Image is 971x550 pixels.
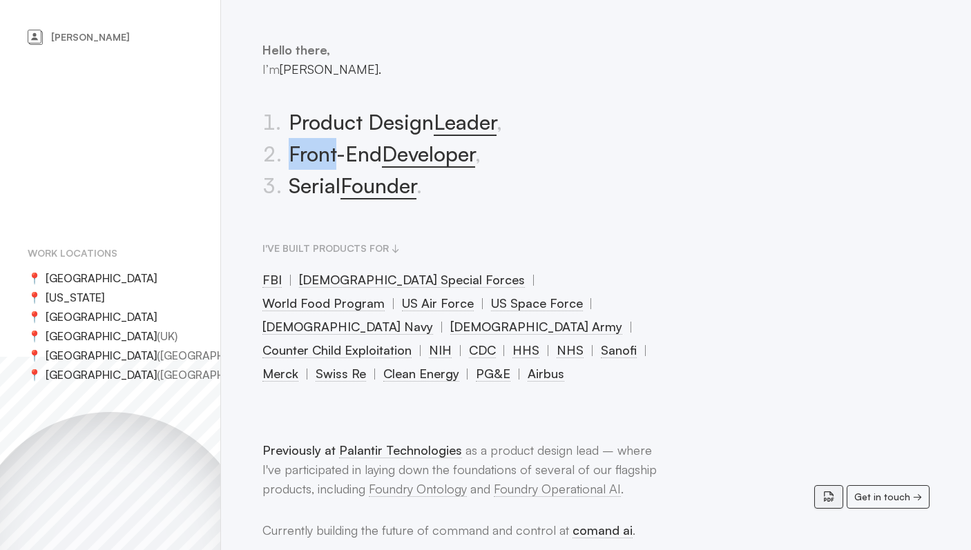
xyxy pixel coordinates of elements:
span: CDC [469,342,496,358]
span: 📍 [28,307,46,326]
a: HHS [506,342,546,357]
li: Serial [262,170,659,202]
span: [DEMOGRAPHIC_DATA] Navy [262,319,433,335]
span: 📍 [28,288,46,307]
span: US Air Force [402,295,474,311]
span: [GEOGRAPHIC_DATA] [46,307,157,326]
span: ( [GEOGRAPHIC_DATA] ) [157,365,274,384]
span: Get in touch [854,487,910,507]
span: ( [GEOGRAPHIC_DATA] ) [157,346,274,365]
a: CDC [462,342,503,357]
span: [PERSON_NAME]. [280,61,381,77]
h2: I've built products for [262,239,659,258]
span: [GEOGRAPHIC_DATA] [46,326,157,346]
span: Sanofi [601,342,637,358]
span: Developer [382,141,475,168]
li: Front-End [262,138,659,170]
span: 3 [262,173,276,198]
span: Counter Child Exploitation [262,342,412,358]
a: Get in touch [847,485,930,509]
span: [DEMOGRAPHIC_DATA] Army [450,319,622,335]
h2: Work locations [28,244,193,263]
a: Foundry Ontology [369,481,467,497]
span: Clean Energy [383,366,459,382]
span: Hello there, [262,42,330,57]
span: . [416,173,422,198]
span: PG&E [476,366,510,382]
a: comand ai [573,522,633,538]
span: [GEOGRAPHIC_DATA] [46,365,157,384]
p: Currently building the future of command and control at . [262,520,659,540]
span: 📍 [28,365,46,384]
a: [DEMOGRAPHIC_DATA] Army [443,319,629,334]
span: NHS [557,342,584,358]
span: [US_STATE] [46,288,104,307]
span: , [497,109,502,135]
span: Previously at [262,442,462,458]
span: FBI [262,272,282,288]
span: , [475,141,481,166]
p: I’m [262,40,659,79]
p: as a product design lead – where I've participated in laying down the foundations of several of o... [262,440,659,498]
span: 📍 [28,346,46,365]
a: [PERSON_NAME] [28,28,193,47]
span: [DEMOGRAPHIC_DATA] Special Forces [299,272,525,288]
span: Founder [340,173,416,199]
a: Sanofi [594,342,644,357]
span: 📍 [28,326,46,346]
span: World Food Program [262,295,385,311]
span: [GEOGRAPHIC_DATA] [46,346,157,365]
a: Foundry Operational AI [494,481,621,497]
span: ( UK ) [157,326,177,346]
span: 1 [262,109,276,135]
span: [GEOGRAPHIC_DATA] [46,268,157,288]
li: Product Design [262,106,659,138]
span: HHS [512,342,539,358]
span: . [262,170,289,202]
span: . [262,106,289,138]
span: Leader [434,109,497,136]
a: FBI [256,272,289,287]
a: NIH [422,342,459,357]
span: Merck [262,366,298,382]
a: Resume [814,485,843,509]
span: NIH [429,342,452,358]
span: . [262,138,289,170]
a: [DEMOGRAPHIC_DATA] Special Forces [292,272,532,287]
span: 📍 [28,268,46,288]
span: 2 [262,141,276,166]
span: Swiss Re [316,366,366,382]
span: Airbus [528,366,564,382]
a: Palantir Technologies [339,442,462,458]
span: US Space Force [491,295,583,311]
a: Merck [256,366,305,381]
